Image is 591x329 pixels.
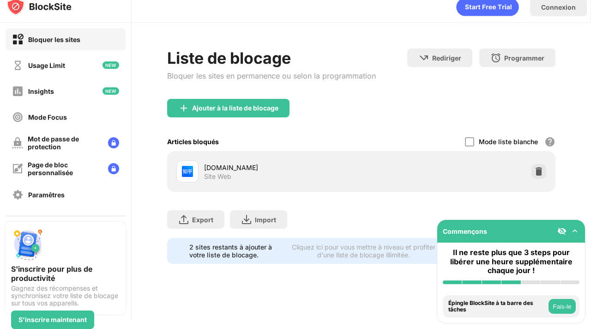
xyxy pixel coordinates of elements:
div: Rediriger [432,54,461,62]
img: block-on.svg [12,34,24,45]
img: lock-menu.svg [108,137,119,148]
div: 2 sites restants à ajouter à votre liste de blocage. [189,243,284,259]
div: Mode liste blanche [479,138,538,146]
div: Mode Focus [28,113,67,121]
img: new-icon.svg [103,61,119,69]
div: Paramêtres [28,191,65,199]
div: Ajouter à la liste de blocage [192,104,278,112]
div: Insights [28,87,54,95]
div: Mot de passe de protection [28,135,101,151]
img: new-icon.svg [103,87,119,95]
img: customize-block-page-off.svg [12,163,23,174]
div: Bloquer les sites en permanence ou selon la programmation [167,71,376,80]
div: Export [192,216,213,224]
div: Import [255,216,276,224]
div: Il ne reste plus que 3 steps pour libérer une heure supplémentaire chaque jour ! [443,248,579,275]
div: Gagnez des récompenses et synchronisez votre liste de blocage sur tous vos appareils. [11,285,120,307]
img: lock-menu.svg [108,163,119,174]
img: focus-off.svg [12,111,24,123]
img: about-off.svg [12,215,24,226]
img: time-usage-off.svg [12,60,24,71]
div: Commençons [443,227,487,235]
div: Site Web [204,172,231,181]
div: Usage Limit [28,61,65,69]
div: Liste de blocage [167,49,376,67]
img: eye-not-visible.svg [557,226,567,236]
img: settings-off.svg [12,189,24,201]
div: S'inscrire maintenant [18,316,87,323]
div: Articles bloqués [167,138,219,146]
div: [DOMAIN_NAME] [204,163,362,172]
img: favicons [182,166,193,177]
img: push-signup.svg [11,227,44,261]
div: Cliquez ici pour vous mettre à niveau et profiter d'une liste de blocage illimitée. [290,243,437,259]
div: Épingle BlockSite à ta barre des tâches [448,300,546,313]
div: Page de bloc personnalisée [28,161,101,177]
div: Programmer [504,54,544,62]
img: password-protection-off.svg [12,137,23,148]
img: insights-off.svg [12,85,24,97]
div: Bloquer les sites [28,36,80,43]
div: S'inscrire pour plus de productivité [11,264,120,283]
button: Fais-le [549,299,576,314]
div: Connexion [541,3,576,11]
img: omni-setup-toggle.svg [570,226,579,236]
